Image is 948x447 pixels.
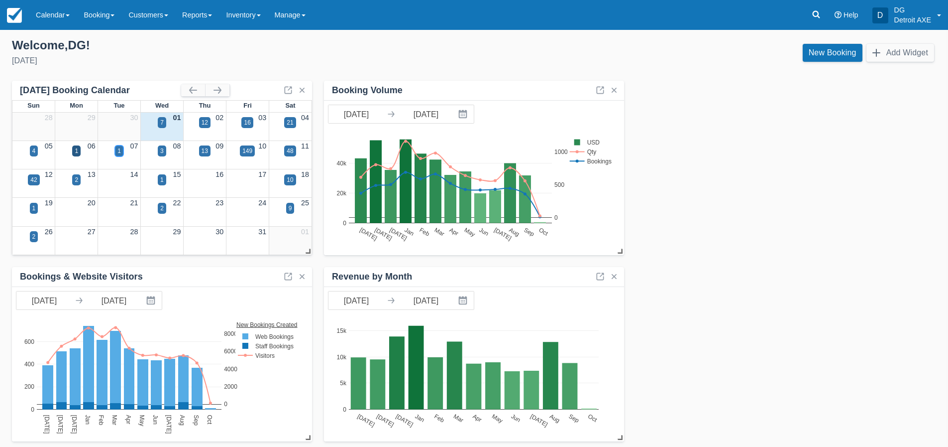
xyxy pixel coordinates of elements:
span: Sun [27,102,39,109]
div: [DATE] Booking Calendar [20,85,181,96]
a: 04 [301,114,309,122]
a: 06 [88,142,96,150]
a: 11 [301,142,309,150]
button: Add Widget [866,44,934,62]
div: Revenue by Month [332,271,412,283]
a: 19 [45,199,53,207]
a: 09 [215,142,223,150]
div: 10 [287,175,293,184]
div: 2 [160,204,164,213]
div: 42 [30,175,37,184]
div: 4 [32,147,36,155]
a: 30 [215,228,223,236]
img: checkfront-main-nav-mini-logo.png [7,8,22,23]
a: New Booking [803,44,862,62]
div: 2 [75,175,78,184]
div: 1 [32,204,36,213]
a: 23 [215,199,223,207]
a: 30 [130,114,138,122]
a: 24 [258,199,266,207]
div: 7 [160,118,164,127]
a: 02 [215,114,223,122]
div: 16 [244,118,250,127]
a: 28 [130,228,138,236]
span: Fri [243,102,252,109]
span: Sat [285,102,295,109]
a: 25 [301,199,309,207]
a: 20 [88,199,96,207]
a: 29 [173,228,181,236]
a: 03 [258,114,266,122]
span: Tue [113,102,124,109]
a: 01 [301,228,309,236]
a: 07 [130,142,138,150]
input: Start Date [328,105,384,123]
div: Booking Volume [332,85,403,96]
a: 12 [45,170,53,178]
p: Detroit AXE [894,15,931,25]
div: [DATE] [12,55,466,67]
a: 15 [173,170,181,178]
input: Start Date [16,292,72,309]
a: 18 [301,170,309,178]
div: D [872,7,888,23]
span: Mon [70,102,83,109]
a: 13 [88,170,96,178]
a: 01 [173,114,181,122]
a: 05 [45,142,53,150]
div: 9 [289,204,292,213]
a: 14 [130,170,138,178]
div: 48 [287,147,293,155]
a: 21 [130,199,138,207]
a: 29 [88,114,96,122]
p: DG [894,5,931,15]
span: Thu [199,102,211,109]
div: 12 [202,118,208,127]
input: End Date [398,105,454,123]
input: Start Date [328,292,384,309]
div: Bookings & Website Visitors [20,271,143,283]
div: 149 [242,147,252,155]
button: Interact with the calendar and add the check-in date for your trip. [454,292,474,309]
div: 13 [202,147,208,155]
div: 1 [160,175,164,184]
a: 17 [258,170,266,178]
button: Interact with the calendar and add the check-in date for your trip. [454,105,474,123]
span: Help [843,11,858,19]
a: 16 [215,170,223,178]
button: Interact with the calendar and add the check-in date for your trip. [142,292,162,309]
div: 1 [75,147,78,155]
div: 2 [32,232,36,241]
a: 31 [258,228,266,236]
a: 22 [173,199,181,207]
span: Wed [155,102,169,109]
a: 10 [258,142,266,150]
text: New Bookings Created [237,321,298,328]
div: Welcome , DG ! [12,38,466,53]
input: End Date [86,292,142,309]
div: 21 [287,118,293,127]
input: End Date [398,292,454,309]
i: Help [835,11,842,18]
div: 3 [160,147,164,155]
a: 26 [45,228,53,236]
a: 28 [45,114,53,122]
a: 27 [88,228,96,236]
div: 1 [117,147,121,155]
a: 08 [173,142,181,150]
